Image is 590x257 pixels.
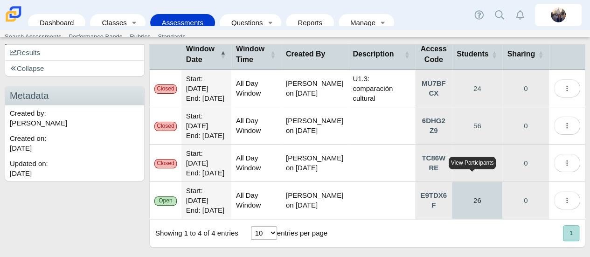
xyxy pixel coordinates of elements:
a: View Participants [452,70,502,107]
h3: Metadata [5,86,144,105]
img: Carmen School of Science & Technology [4,4,23,24]
time: Sep 11, 2023 at 9:11 PM [10,144,32,152]
div: Closed [154,159,177,168]
button: 1 [563,225,579,241]
a: View Participants [452,182,502,219]
td: Start: [DATE] End: [DATE] [181,145,231,182]
a: Alerts [510,5,530,25]
a: Click to Expand [415,182,452,219]
a: Toggle expanded [376,14,389,31]
a: Manage Sharing [502,107,549,144]
span: Sharing : Activate to sort [538,39,543,69]
a: Manage Sharing [502,182,549,219]
td: U1.3: comparación cultural [348,70,415,107]
span: Students [457,50,488,58]
a: Collapse [5,61,144,76]
button: More options [554,79,580,97]
td: Start: [DATE] End: [DATE] [181,107,231,145]
a: Assessments [155,14,210,31]
a: Manage [343,14,376,31]
td: All Day Window [231,107,281,145]
a: Toggle expanded [264,14,277,31]
a: britta.barnhart.NdZ84j [535,4,582,26]
a: Toggle expanded [128,14,141,31]
a: Standards [154,30,189,44]
a: Click to Expand [415,70,452,107]
span: Students : Activate to sort [491,39,497,69]
td: Start: [DATE] End: [DATE] [181,182,231,219]
time: Sep 16, 2024 at 12:42 PM [10,169,32,177]
a: View Participants [452,107,502,144]
a: Carmen School of Science & Technology [4,17,23,25]
div: Created by: [PERSON_NAME] [5,105,144,131]
span: Window Time [236,45,264,63]
nav: pagination [562,225,579,241]
label: entries per page [277,229,327,237]
div: Closed [154,122,177,131]
td: [PERSON_NAME] on [DATE] [281,70,348,107]
span: Results [10,49,40,56]
span: Created By [286,50,325,58]
a: Questions [224,14,264,31]
a: Click to Expand [415,145,452,181]
div: Showing 1 to 4 of 4 entries [150,219,238,247]
div: Open [154,196,177,205]
td: Start: [DATE] End: [DATE] [181,70,231,107]
td: [PERSON_NAME] on [DATE] [281,182,348,219]
a: Search Assessments [1,30,65,44]
a: View Participants [452,145,502,181]
a: Reports [291,14,329,31]
img: britta.barnhart.NdZ84j [551,7,566,22]
a: Classes [95,14,127,31]
button: More options [554,191,580,209]
span: Sharing [507,50,535,58]
button: More options [554,117,580,135]
div: Updated on: [5,156,144,181]
span: Window Date : Activate to invert sorting [220,39,226,69]
div: View Participants [449,157,496,169]
span: Window Time : Activate to sort [270,39,276,69]
span: Description [353,50,394,58]
a: Manage Sharing [502,70,549,107]
td: All Day Window [231,182,281,219]
td: All Day Window [231,145,281,182]
span: Window Date [186,45,215,63]
td: All Day Window [231,70,281,107]
a: Dashboard [33,14,81,31]
span: Collapse [10,64,44,72]
a: Click to Expand [415,107,452,144]
div: Closed [154,84,177,93]
span: Access Code [421,45,447,63]
td: [PERSON_NAME] on [DATE] [281,145,348,182]
div: Created on: [5,131,144,156]
span: Description : Activate to sort [404,39,410,69]
a: Rubrics [126,30,154,44]
button: More options [554,154,580,172]
a: Results [5,45,144,60]
a: Manage Sharing [502,145,549,181]
a: Performance Bands [65,30,126,44]
td: [PERSON_NAME] on [DATE] [281,107,348,145]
